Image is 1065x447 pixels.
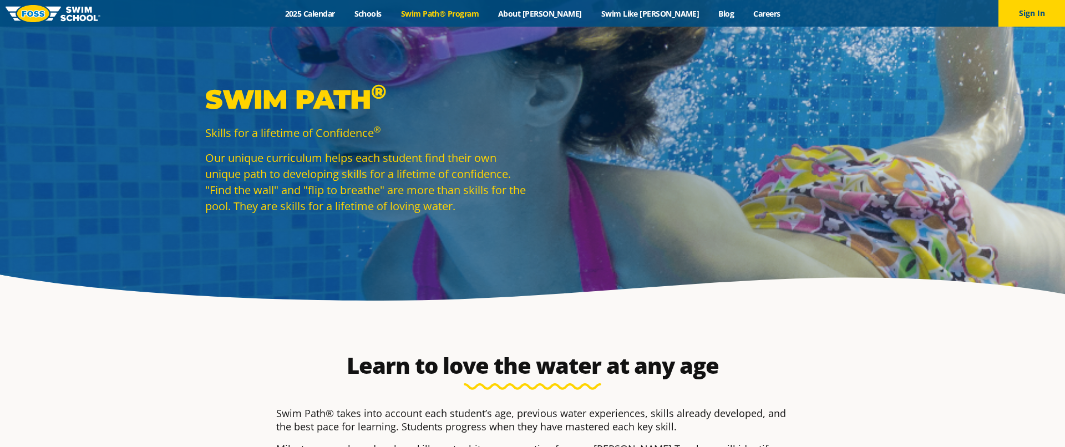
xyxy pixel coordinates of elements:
a: Careers [744,8,790,19]
p: Our unique curriculum helps each student find their own unique path to developing skills for a li... [205,150,527,214]
a: Blog [709,8,744,19]
p: Swim Path [205,83,527,116]
a: Swim Path® Program [391,8,488,19]
a: Swim Like [PERSON_NAME] [591,8,709,19]
a: About [PERSON_NAME] [489,8,592,19]
p: Skills for a lifetime of Confidence [205,125,527,141]
a: Schools [344,8,391,19]
sup: ® [374,124,381,135]
p: Swim Path® takes into account each student’s age, previous water experiences, skills already deve... [276,407,789,433]
sup: ® [371,79,386,104]
a: 2025 Calendar [275,8,344,19]
h2: Learn to love the water at any age [271,352,794,379]
img: FOSS Swim School Logo [6,5,100,22]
